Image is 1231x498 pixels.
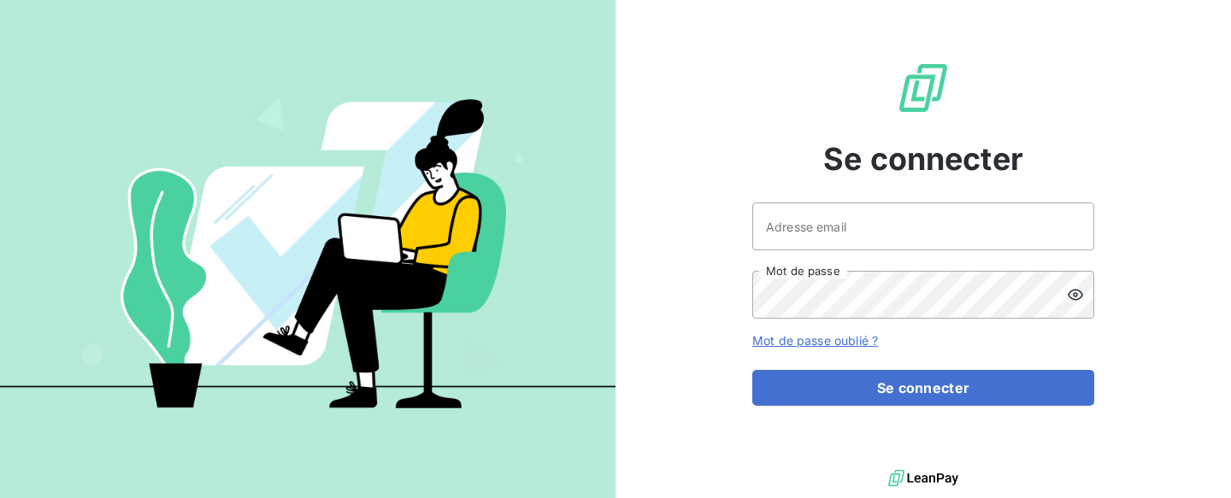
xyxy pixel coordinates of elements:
[752,370,1094,406] button: Se connecter
[752,202,1094,250] input: placeholder
[823,136,1023,182] span: Se connecter
[888,466,958,491] img: logo
[896,61,951,115] img: Logo LeanPay
[752,333,878,348] a: Mot de passe oublié ?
